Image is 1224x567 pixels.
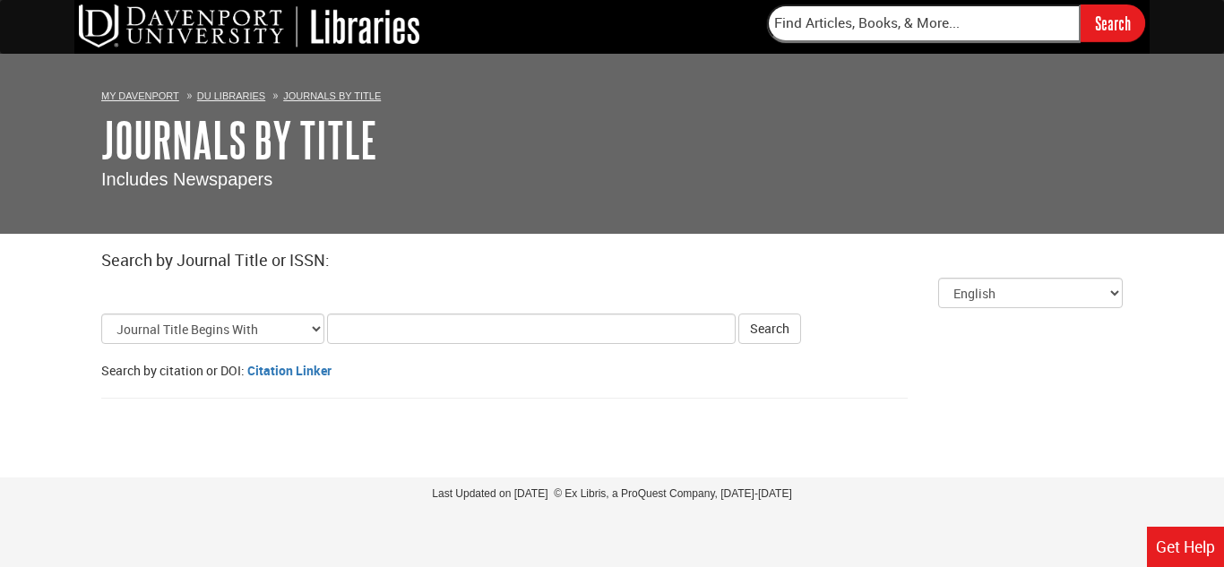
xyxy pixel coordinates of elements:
a: Citation Linker [247,362,332,379]
ol: Breadcrumbs [101,86,1123,104]
img: DU Libraries [79,4,419,47]
input: Find Articles, Books, & More... [767,4,1081,42]
a: My Davenport [101,90,179,101]
a: DU Libraries [197,90,265,101]
span: Search by citation or DOI: [101,362,245,379]
h2: Search by Journal Title or ISSN: [101,252,1123,270]
a: Get Help [1147,527,1224,567]
p: Includes Newspapers [101,167,1123,193]
a: Journals By Title [101,112,377,168]
a: Journals By Title [283,90,381,101]
button: Search [738,314,801,344]
input: Search [1081,4,1145,41]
